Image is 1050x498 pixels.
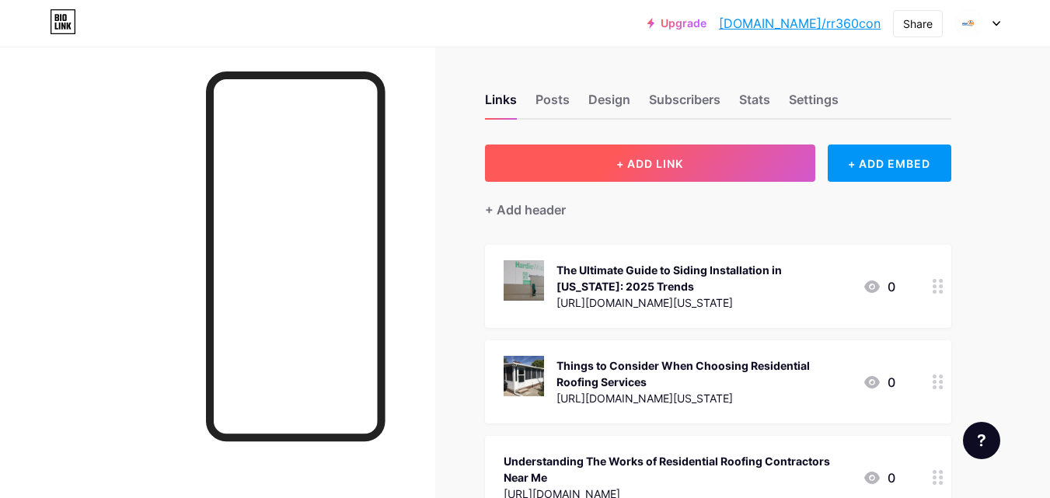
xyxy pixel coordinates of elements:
div: Things to Consider When Choosing Residential Roofing Services [556,357,850,390]
div: + ADD EMBED [828,145,951,182]
div: [URL][DOMAIN_NAME][US_STATE] [556,390,850,406]
div: 0 [863,373,895,392]
div: Design [588,90,630,118]
img: R&R 360 Construction Services [954,9,984,38]
img: The Ultimate Guide to Siding Installation in Michigan: 2025 Trends [504,260,544,301]
div: Links [485,90,517,118]
a: [DOMAIN_NAME]/rr360con [719,14,881,33]
div: + Add header [485,200,566,219]
a: Upgrade [647,17,706,30]
div: Share [903,16,933,32]
div: Stats [739,90,770,118]
div: Subscribers [649,90,720,118]
img: Things to Consider When Choosing Residential Roofing Services [504,356,544,396]
div: The Ultimate Guide to Siding Installation in [US_STATE]: 2025 Trends [556,262,850,294]
div: [URL][DOMAIN_NAME][US_STATE] [556,294,850,311]
div: 0 [863,277,895,296]
button: + ADD LINK [485,145,815,182]
div: Settings [789,90,839,118]
div: Understanding The Works of Residential Roofing Contractors Near Me [504,453,850,486]
div: 0 [863,468,895,487]
div: Posts [535,90,570,118]
span: + ADD LINK [616,157,683,170]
